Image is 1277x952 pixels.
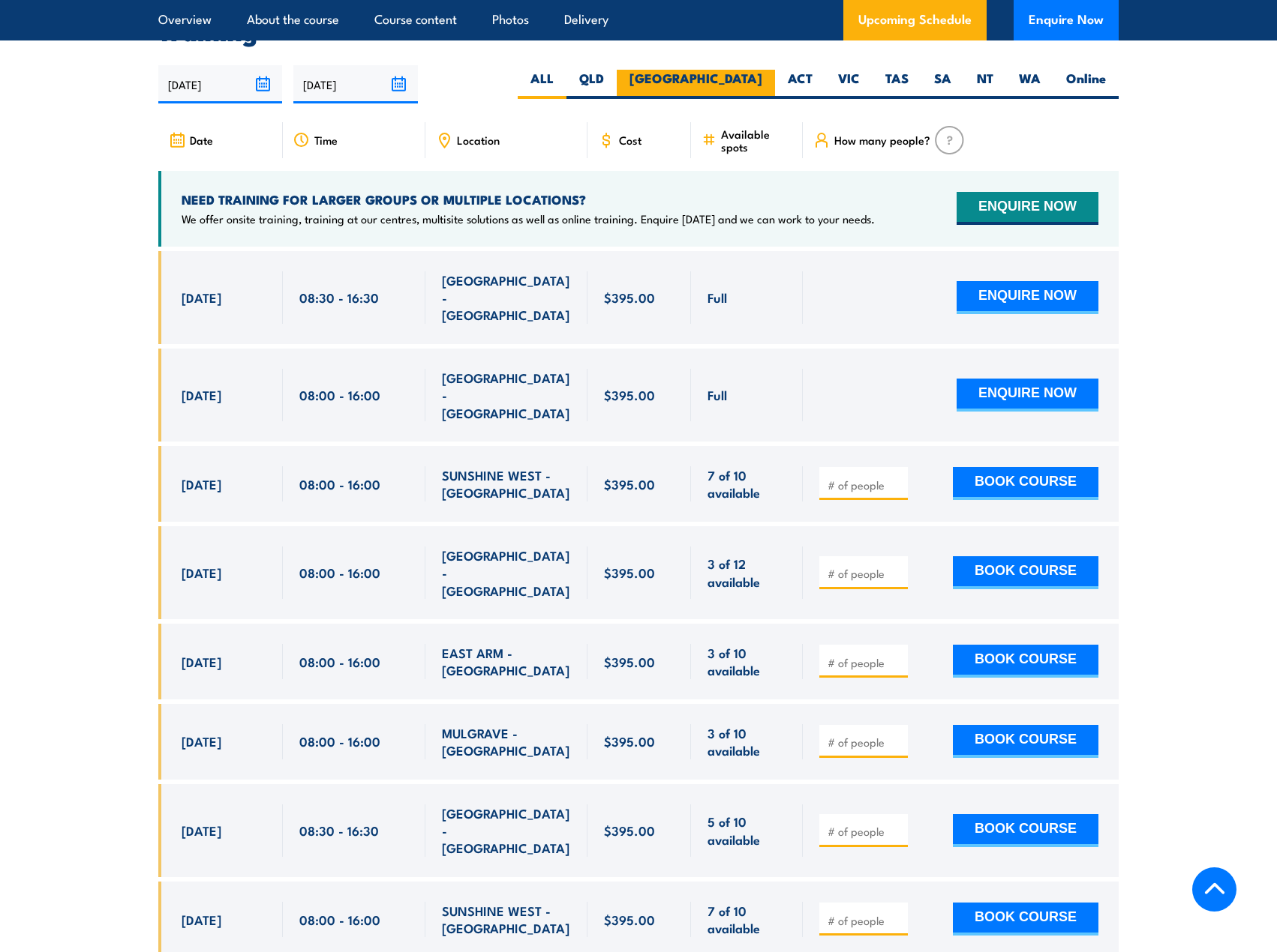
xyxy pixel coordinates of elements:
label: QLD [566,70,617,99]
span: How many people? [834,133,930,146]
span: 08:00 - 16:00 [299,911,380,928]
span: $395.00 [604,564,655,581]
span: 3 of 12 available [708,555,786,590]
h4: NEED TRAINING FOR LARGER GROUPS OR MULTIPLE LOCATIONS? [182,191,875,208]
span: [GEOGRAPHIC_DATA] - [GEOGRAPHIC_DATA] [442,271,571,324]
input: From date [158,65,282,103]
span: [GEOGRAPHIC_DATA] - [GEOGRAPHIC_DATA] [442,804,571,857]
span: EAST ARM - [GEOGRAPHIC_DATA] [442,644,571,679]
span: [DATE] [182,386,221,403]
span: 3 of 10 available [708,644,786,679]
span: Available spots [721,127,792,153]
span: SUNSHINE WEST - [GEOGRAPHIC_DATA] [442,902,571,937]
label: SA [921,70,964,99]
span: Cost [619,133,642,146]
button: BOOK COURSE [953,556,1098,589]
label: [GEOGRAPHIC_DATA] [617,70,775,99]
input: To date [293,65,417,103]
span: 08:30 - 16:30 [299,822,379,839]
span: $395.00 [604,732,655,750]
span: Time [314,133,338,146]
input: # of people [828,913,903,928]
span: 7 of 10 available [708,466,786,501]
button: BOOK COURSE [953,903,1098,936]
label: Online [1053,70,1119,99]
span: MULGRAVE - [GEOGRAPHIC_DATA] [442,724,571,759]
input: # of people [828,735,903,750]
button: BOOK COURSE [953,725,1098,758]
span: 08:00 - 16:00 [299,653,380,670]
span: Full [708,386,727,403]
span: 08:00 - 16:00 [299,732,380,750]
label: VIC [825,70,873,99]
span: 7 of 10 available [708,902,786,937]
span: 08:00 - 16:00 [299,564,380,581]
label: WA [1006,70,1053,99]
label: ALL [518,70,566,99]
button: BOOK COURSE [953,645,1098,678]
label: ACT [775,70,825,99]
label: TAS [873,70,921,99]
span: 08:00 - 16:00 [299,475,380,492]
span: [GEOGRAPHIC_DATA] - [GEOGRAPHIC_DATA] [442,369,571,421]
span: $395.00 [604,911,655,928]
button: ENQUIRE NOW [957,379,1098,412]
span: 08:30 - 16:30 [299,289,379,306]
button: BOOK COURSE [953,814,1098,847]
span: [GEOGRAPHIC_DATA] - [GEOGRAPHIC_DATA] [442,546,571,599]
span: 5 of 10 available [708,813,786,848]
button: BOOK COURSE [953,467,1098,500]
input: # of people [828,824,903,839]
span: [DATE] [182,475,221,492]
button: ENQUIRE NOW [957,192,1098,225]
span: $395.00 [604,475,655,492]
button: ENQUIRE NOW [957,281,1098,314]
label: NT [964,70,1006,99]
span: Full [708,289,727,306]
span: [DATE] [182,653,221,670]
span: $395.00 [604,386,655,403]
span: $395.00 [604,653,655,670]
span: [DATE] [182,564,221,581]
p: We offer onsite training, training at our centres, multisite solutions as well as online training... [182,211,875,226]
input: # of people [828,655,903,670]
span: [DATE] [182,822,221,839]
span: 08:00 - 16:00 [299,386,380,403]
span: [DATE] [182,911,221,928]
span: $395.00 [604,822,655,839]
span: $395.00 [604,289,655,306]
input: # of people [828,566,903,581]
span: [DATE] [182,289,221,306]
span: [DATE] [182,732,221,750]
span: Date [190,133,213,146]
span: 3 of 10 available [708,724,786,759]
span: SUNSHINE WEST - [GEOGRAPHIC_DATA] [442,466,571,501]
input: # of people [828,477,903,492]
span: Location [457,133,500,146]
